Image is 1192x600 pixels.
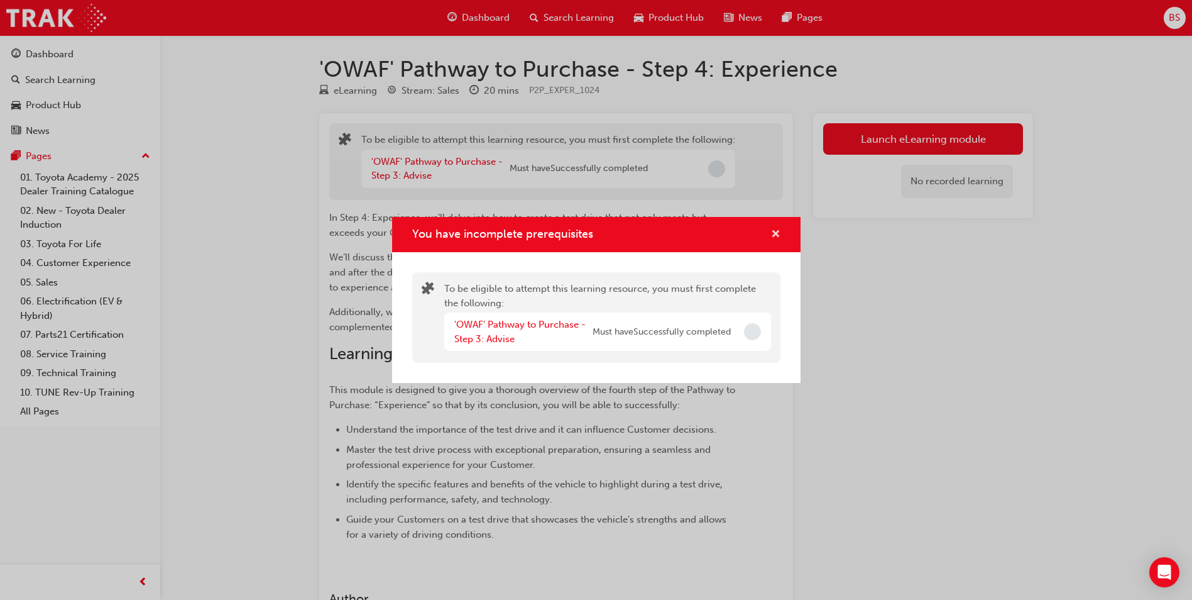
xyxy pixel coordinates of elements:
span: You have incomplete prerequisites [412,227,593,241]
span: puzzle-icon [422,283,434,297]
div: You have incomplete prerequisites [392,217,801,384]
button: cross-icon [771,227,780,243]
span: cross-icon [771,230,780,241]
div: To be eligible to attempt this learning resource, you must first complete the following: [444,282,771,353]
span: Incomplete [744,323,761,340]
a: 'OWAF' Pathway to Purchase - Step 3: Advise [454,319,586,345]
div: Open Intercom Messenger [1149,557,1179,587]
span: Must have Successfully completed [593,325,731,340]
